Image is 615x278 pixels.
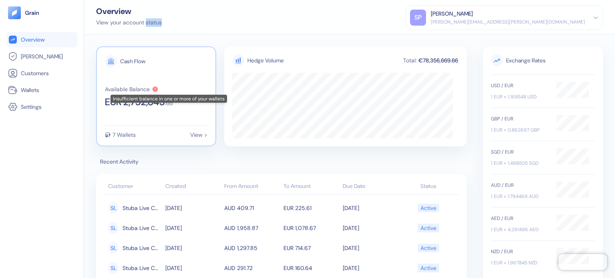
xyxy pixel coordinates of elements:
[491,248,549,255] div: NZD / EUR
[222,218,281,238] td: AUD 1,958.87
[8,85,76,95] a: Wallets
[491,259,549,266] div: 1 EUR = 1.967845 NZD
[163,258,223,278] td: [DATE]
[281,238,341,258] td: EUR 714.67
[491,115,549,122] div: GBP / EUR
[341,179,400,195] th: Due Date
[222,179,281,195] th: From Amount
[120,58,145,64] div: Cash Flow
[491,148,549,156] div: SGD / EUR
[113,132,136,138] div: 7 Wallets
[222,198,281,218] td: AUD 409.71
[281,218,341,238] td: EUR 1,078.67
[281,258,341,278] td: EUR 160.64
[123,241,161,255] span: Stuba Live Customer
[108,262,119,274] div: SL
[163,238,223,258] td: [DATE]
[418,58,459,63] div: €78,356,669.66
[163,198,223,218] td: [DATE]
[491,126,549,134] div: 1 EUR = 0.862697 GBP
[96,158,467,166] span: Recent Activity
[491,182,549,189] div: AUD / EUR
[108,202,119,214] div: SL
[431,18,585,26] div: [PERSON_NAME][EMAIL_ADDRESS][PERSON_NAME][DOMAIN_NAME]
[341,258,400,278] td: [DATE]
[410,10,426,26] div: SP
[165,100,173,106] span: . 68
[491,54,595,66] span: Exchange Rates
[21,36,44,44] span: Overview
[281,198,341,218] td: EUR 225.61
[402,182,455,190] div: Status
[491,93,549,100] div: 1 EUR = 1.168548 USD
[108,242,119,254] div: SL
[108,222,119,234] div: SL
[21,86,39,94] span: Wallets
[491,215,549,222] div: AED / EUR
[341,218,400,238] td: [DATE]
[105,97,165,107] span: EUR 2,752,843
[420,201,436,215] div: Active
[281,179,341,195] th: To Amount
[123,201,161,215] span: Stuba Live Customer
[420,241,436,255] div: Active
[21,103,42,111] span: Settings
[96,18,162,27] div: View your account status
[247,56,284,65] div: Hedge Volume
[105,86,159,92] button: Available Balance
[104,179,163,195] th: Customer
[21,69,49,77] span: Customers
[190,132,207,138] div: View >
[420,221,436,235] div: Active
[8,35,76,44] a: Overview
[402,58,418,63] div: Total:
[222,258,281,278] td: AUD 291.72
[105,86,150,92] div: Available Balance
[96,7,162,15] div: Overview
[341,238,400,258] td: [DATE]
[222,238,281,258] td: AUD 1,297.85
[8,102,76,112] a: Settings
[341,198,400,218] td: [DATE]
[163,179,223,195] th: Created
[163,218,223,238] td: [DATE]
[25,10,40,16] img: logo
[431,10,473,18] div: [PERSON_NAME]
[8,6,21,19] img: logo-tablet-V2.svg
[8,52,76,61] a: [PERSON_NAME]
[491,226,549,233] div: 1 EUR = 4.291496 AED
[491,160,549,167] div: 1 EUR = 1.498505 SGD
[8,68,76,78] a: Customers
[123,261,161,275] span: Stuba Live Customer
[123,221,161,235] span: Stuba Live Customer
[21,52,63,60] span: [PERSON_NAME]
[559,254,607,270] iframe: Chatra live chat
[420,261,436,275] div: Active
[111,95,227,103] div: Insufficient balance in one or more of your wallets
[491,82,549,89] div: USD / EUR
[491,193,549,200] div: 1 EUR = 1.794469 AUD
